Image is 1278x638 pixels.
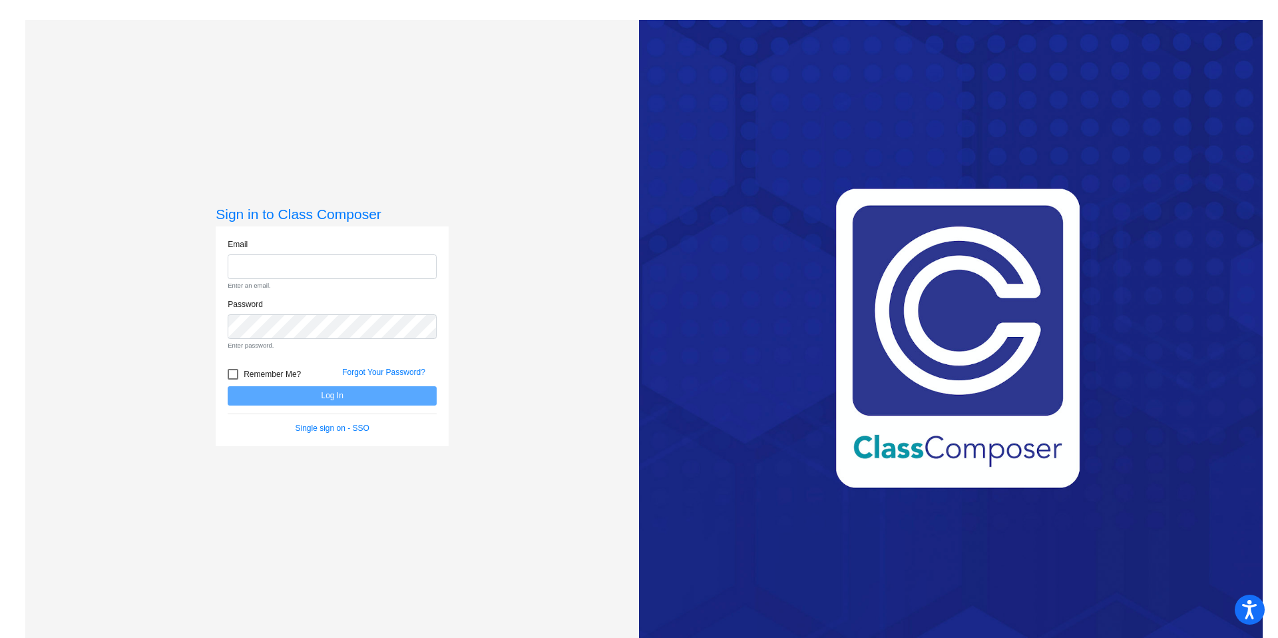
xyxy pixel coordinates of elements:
small: Enter password. [228,341,437,350]
label: Password [228,298,263,310]
small: Enter an email. [228,281,437,290]
span: Remember Me? [244,366,301,382]
a: Single sign on - SSO [296,424,369,433]
a: Forgot Your Password? [342,368,425,377]
button: Log In [228,386,437,406]
label: Email [228,238,248,250]
h3: Sign in to Class Composer [216,206,449,222]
